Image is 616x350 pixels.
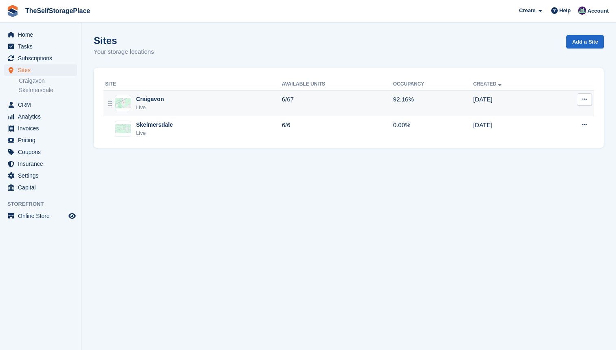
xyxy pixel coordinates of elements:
th: Available Units [282,78,393,91]
a: menu [4,29,77,40]
td: 92.16% [393,90,473,116]
td: [DATE] [473,116,550,141]
a: menu [4,146,77,158]
div: Skelmersdale [136,121,173,129]
a: menu [4,158,77,169]
div: Live [136,103,164,112]
img: Image of Craigavon site [115,98,131,108]
span: Subscriptions [18,53,67,64]
span: Pricing [18,134,67,146]
td: 6/6 [282,116,393,141]
span: Online Store [18,210,67,222]
a: menu [4,134,77,146]
span: Help [559,7,571,15]
div: Craigavon [136,95,164,103]
a: Created [473,81,503,87]
span: Storefront [7,200,81,208]
span: Account [587,7,609,15]
a: menu [4,53,77,64]
a: menu [4,182,77,193]
a: menu [4,210,77,222]
a: menu [4,64,77,76]
a: menu [4,111,77,122]
a: menu [4,170,77,181]
td: 0.00% [393,116,473,141]
a: Add a Site [566,35,604,48]
img: Sam [578,7,586,15]
a: Skelmersdale [19,86,77,94]
div: Live [136,129,173,137]
td: [DATE] [473,90,550,116]
img: stora-icon-8386f47178a22dfd0bd8f6a31ec36ba5ce8667c1dd55bd0f319d3a0aa187defe.svg [7,5,19,17]
a: TheSelfStoragePlace [22,4,93,18]
img: Image of Skelmersdale site [115,124,131,134]
span: Tasks [18,41,67,52]
span: Capital [18,182,67,193]
a: menu [4,41,77,52]
td: 6/67 [282,90,393,116]
span: Home [18,29,67,40]
span: Coupons [18,146,67,158]
span: Sites [18,64,67,76]
span: Invoices [18,123,67,134]
span: Insurance [18,158,67,169]
a: Preview store [67,211,77,221]
p: Your storage locations [94,47,154,57]
th: Occupancy [393,78,473,91]
th: Site [103,78,282,91]
span: Create [519,7,535,15]
h1: Sites [94,35,154,46]
span: Settings [18,170,67,181]
a: Craigavon [19,77,77,85]
a: menu [4,123,77,134]
a: menu [4,99,77,110]
span: Analytics [18,111,67,122]
span: CRM [18,99,67,110]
